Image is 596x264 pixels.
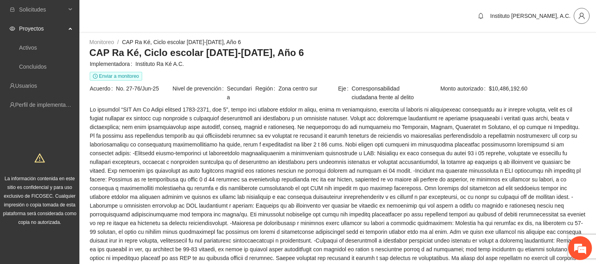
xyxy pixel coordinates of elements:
span: Acuerdo [90,84,116,93]
span: Estamos en línea. [46,87,110,167]
span: inbox [10,7,15,12]
a: Perfil de implementadora [15,102,77,108]
a: Monitoreo [89,39,114,45]
div: Chatee con nosotros ahora [41,40,133,51]
span: / [117,39,119,45]
span: Nivel de prevención [173,84,227,102]
span: bell [475,13,487,19]
a: Concluidos [19,64,46,70]
span: Instituto [PERSON_NAME], A.C. [490,13,571,19]
span: Proyectos [19,21,66,37]
span: Monto autorizado [440,84,489,93]
button: user [574,8,590,24]
span: eye [10,26,15,31]
span: Instituto Ra Ké A.C. [135,60,586,68]
span: $10,486,192.60 [489,84,586,93]
button: bell [474,10,487,22]
a: CAP Ra Ké, Ciclo escolar [DATE]-[DATE], Año 6 [122,39,241,45]
span: warning [35,153,45,163]
span: La información contenida en este sitio es confidencial y para uso exclusivo de FICOSEC. Cualquier... [3,176,77,225]
span: No. 27-76/Jun-25 [116,84,172,93]
span: clock-circle [93,74,98,79]
div: Minimizar ventana de chat en vivo [130,4,149,23]
textarea: Escriba su mensaje y pulse “Intro” [4,178,151,206]
span: Zona centro sur [278,84,337,93]
span: Corresponsabilidad ciudadana frente al delito [352,84,420,102]
span: user [574,12,589,19]
h3: CAP Ra Ké, Ciclo escolar [DATE]-[DATE], Año 6 [89,46,586,59]
a: Activos [19,44,37,51]
span: Secundaria [227,84,255,102]
span: Enviar a monitoreo [90,72,142,81]
span: Región [255,84,278,93]
span: Solicitudes [19,2,66,17]
span: Implementadora [90,60,135,68]
span: Eje [338,84,352,102]
a: Usuarios [15,83,37,89]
